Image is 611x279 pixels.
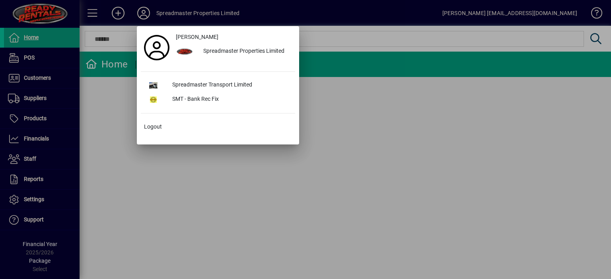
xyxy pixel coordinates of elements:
[173,44,295,59] button: Spreadmaster Properties Limited
[166,92,295,107] div: SMT - Bank Rec Fix
[173,30,295,44] a: [PERSON_NAME]
[176,33,218,41] span: [PERSON_NAME]
[166,78,295,92] div: Spreadmaster Transport Limited
[141,92,295,107] button: SMT - Bank Rec Fix
[141,40,173,55] a: Profile
[141,120,295,134] button: Logout
[197,44,295,59] div: Spreadmaster Properties Limited
[141,78,295,92] button: Spreadmaster Transport Limited
[144,123,162,131] span: Logout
